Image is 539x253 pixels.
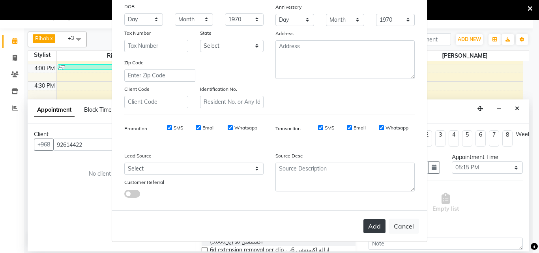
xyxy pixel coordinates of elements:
[275,125,301,132] label: Transaction
[234,124,257,131] label: Whatsapp
[202,124,215,131] label: Email
[124,69,195,82] input: Enter Zip Code
[200,30,211,37] label: State
[124,179,164,186] label: Customer Referral
[386,124,408,131] label: Whatsapp
[389,219,419,234] button: Cancel
[275,4,301,11] label: Anniversary
[275,30,294,37] label: Address
[124,96,188,108] input: Client Code
[363,219,386,233] button: Add
[200,96,264,108] input: Resident No. or Any Id
[124,125,147,132] label: Promotion
[124,59,144,66] label: Zip Code
[124,86,150,93] label: Client Code
[124,30,151,37] label: Tax Number
[124,40,188,52] input: Tax Number
[124,152,152,159] label: Lead Source
[275,152,303,159] label: Source Desc
[325,124,334,131] label: SMS
[354,124,366,131] label: Email
[124,3,135,10] label: DOB
[174,124,183,131] label: SMS
[200,86,237,93] label: Identification No.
